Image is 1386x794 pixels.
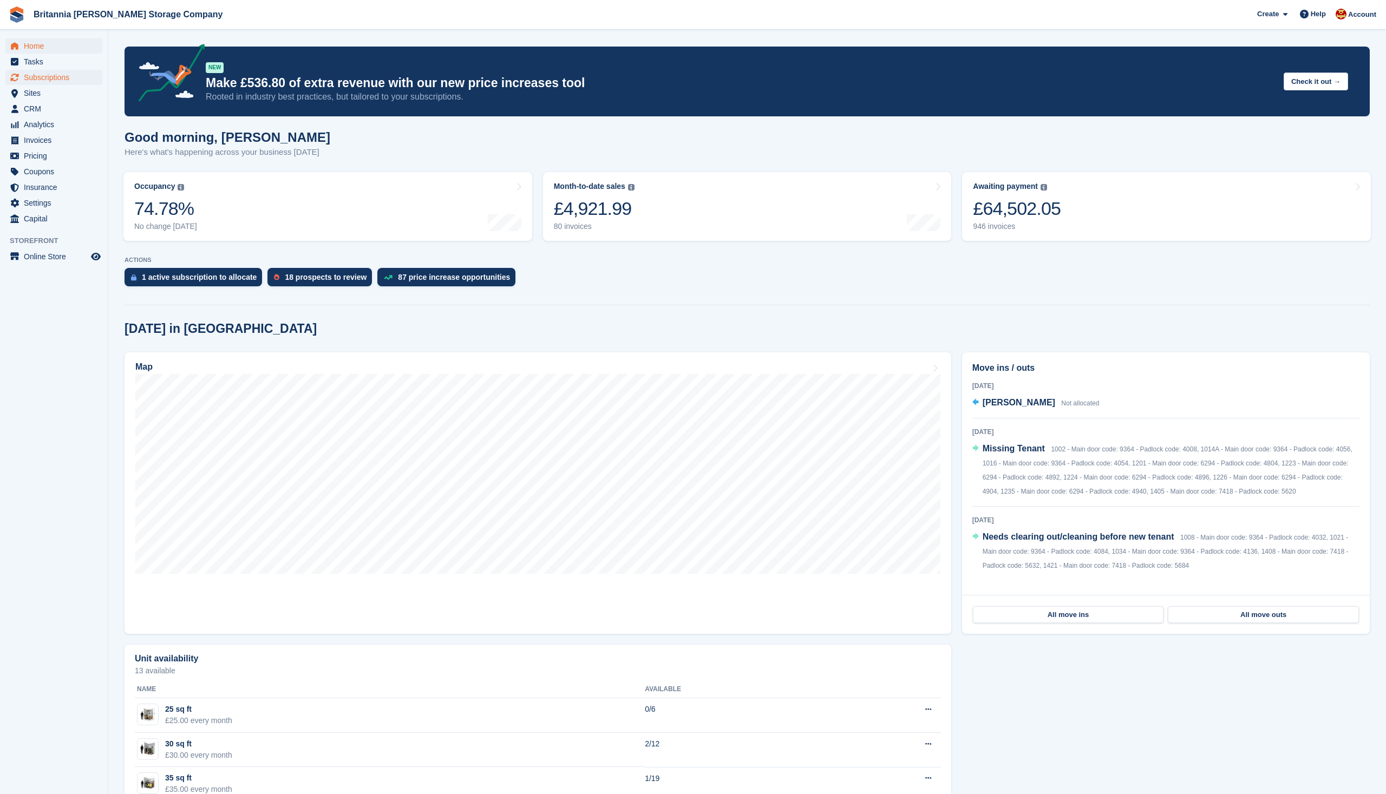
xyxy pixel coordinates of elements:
div: £4,921.99 [554,198,635,220]
a: menu [5,38,102,54]
span: Subscriptions [24,70,89,85]
div: 18 prospects to review [285,273,367,281]
img: price_increase_opportunities-93ffe204e8149a01c8c9dc8f82e8f89637d9d84a8eef4429ea346261dce0b2c0.svg [384,275,393,280]
h2: Move ins / outs [972,362,1359,375]
span: Tasks [24,54,89,69]
div: 35 sq ft [165,772,232,784]
a: menu [5,211,102,226]
img: 35-sqft-unit.jpg [138,776,158,791]
span: Create [1257,9,1279,19]
p: Rooted in industry best practices, but tailored to your subscriptions. [206,91,1275,103]
a: menu [5,133,102,148]
span: Storefront [10,235,108,246]
div: 25 sq ft [165,704,232,715]
a: 87 price increase opportunities [377,268,521,292]
a: menu [5,70,102,85]
a: [PERSON_NAME] Not allocated [972,396,1100,410]
img: active_subscription_to_allocate_icon-d502201f5373d7db506a760aba3b589e785aa758c864c3986d89f69b8ff3... [131,274,136,281]
div: 80 invoices [554,222,635,231]
h2: Unit availability [135,654,198,664]
a: menu [5,195,102,211]
div: 30 sq ft [165,738,232,750]
div: £64,502.05 [973,198,1061,220]
span: Analytics [24,117,89,132]
h2: Map [135,362,153,372]
span: Home [24,38,89,54]
p: Here's what's happening across your business [DATE] [125,146,330,159]
h2: [DATE] in [GEOGRAPHIC_DATA] [125,321,317,336]
span: Capital [24,211,89,226]
span: [PERSON_NAME] [983,398,1055,407]
img: stora-icon-8386f47178a22dfd0bd8f6a31ec36ba5ce8667c1dd55bd0f319d3a0aa187defe.svg [9,6,25,23]
span: Missing Tenant [983,444,1045,453]
div: No change [DATE] [134,222,197,231]
h1: Good morning, [PERSON_NAME] [125,130,330,145]
a: menu [5,101,102,116]
a: menu [5,164,102,179]
div: Occupancy [134,182,175,191]
a: 1 active subscription to allocate [125,268,267,292]
a: Map [125,352,951,634]
a: Month-to-date sales £4,921.99 80 invoices [543,172,952,241]
a: menu [5,180,102,195]
img: icon-info-grey-7440780725fd019a000dd9b08b2336e03edf1995a4989e88bcd33f0948082b44.svg [178,184,184,191]
span: Account [1348,9,1376,20]
div: NEW [206,62,224,73]
span: 1002 - Main door code: 9364 - Padlock code: 4008, 1014A - Main door code: 9364 - Padlock code: 40... [983,445,1352,495]
a: Missing Tenant 1002 - Main door code: 9364 - Padlock code: 4008, 1014A - Main door code: 9364 - P... [972,442,1359,498]
span: Online Store [24,249,89,264]
div: 74.78% [134,198,197,220]
div: Awaiting payment [973,182,1038,191]
a: Britannia [PERSON_NAME] Storage Company [29,5,227,23]
a: menu [5,54,102,69]
div: 1 active subscription to allocate [142,273,257,281]
a: menu [5,148,102,163]
img: prospect-51fa495bee0391a8d652442698ab0144808aea92771e9ea1ae160a38d050c398.svg [274,274,279,280]
span: Pricing [24,148,89,163]
div: Month-to-date sales [554,182,625,191]
span: Sites [24,86,89,101]
img: 25.jpg [138,707,158,723]
img: price-adjustments-announcement-icon-8257ccfd72463d97f412b2fc003d46551f7dbcb40ab6d574587a9cd5c0d94... [129,44,205,106]
span: Invoices [24,133,89,148]
span: Needs clearing out/cleaning before new tenant [983,532,1174,541]
div: 946 invoices [973,222,1061,231]
div: [DATE] [972,515,1359,525]
a: Occupancy 74.78% No change [DATE] [123,172,532,241]
td: 0/6 [645,698,827,733]
span: Coupons [24,164,89,179]
p: ACTIONS [125,257,1370,264]
img: icon-info-grey-7440780725fd019a000dd9b08b2336e03edf1995a4989e88bcd33f0948082b44.svg [628,184,635,191]
td: 2/12 [645,733,827,767]
a: Needs clearing out/cleaning before new tenant 1008 - Main door code: 9364 - Padlock code: 4032, 1... [972,530,1359,573]
button: Check it out → [1284,73,1348,90]
img: Einar Agustsson [1336,9,1346,19]
th: Available [645,681,827,698]
div: £30.00 every month [165,750,232,761]
a: Awaiting payment £64,502.05 946 invoices [962,172,1371,241]
img: 30-sqft-unit.jpg [138,741,158,757]
div: £25.00 every month [165,715,232,726]
div: [DATE] [972,427,1359,437]
img: icon-info-grey-7440780725fd019a000dd9b08b2336e03edf1995a4989e88bcd33f0948082b44.svg [1041,184,1047,191]
span: CRM [24,101,89,116]
p: Make £536.80 of extra revenue with our new price increases tool [206,75,1275,91]
a: 18 prospects to review [267,268,377,292]
span: Not allocated [1061,399,1099,407]
div: [DATE] [972,381,1359,391]
p: 13 available [135,667,941,674]
a: Preview store [89,250,102,263]
a: menu [5,86,102,101]
a: menu [5,117,102,132]
a: All move ins [973,606,1164,624]
span: Settings [24,195,89,211]
th: Name [135,681,645,698]
div: 87 price increase opportunities [398,273,510,281]
a: menu [5,249,102,264]
span: 1008 - Main door code: 9364 - Padlock code: 4032, 1021 - Main door code: 9364 - Padlock code: 408... [983,534,1349,569]
span: Help [1311,9,1326,19]
a: All move outs [1168,606,1359,624]
span: Insurance [24,180,89,195]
